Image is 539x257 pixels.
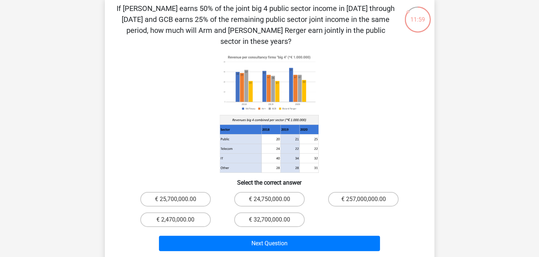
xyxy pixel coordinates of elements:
label: € 32,700,000.00 [234,212,305,227]
div: 11:59 [404,6,432,24]
button: Next Question [159,236,380,251]
label: € 257,000,000.00 [328,192,399,207]
label: € 2,470,000.00 [140,212,211,227]
h6: Select the correct answer [117,173,423,186]
label: € 24,750,000.00 [234,192,305,207]
label: € 25,700,000.00 [140,192,211,207]
p: If [PERSON_NAME] earns 50% of the joint big 4 public sector income in [DATE] through [DATE] and G... [117,3,395,47]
